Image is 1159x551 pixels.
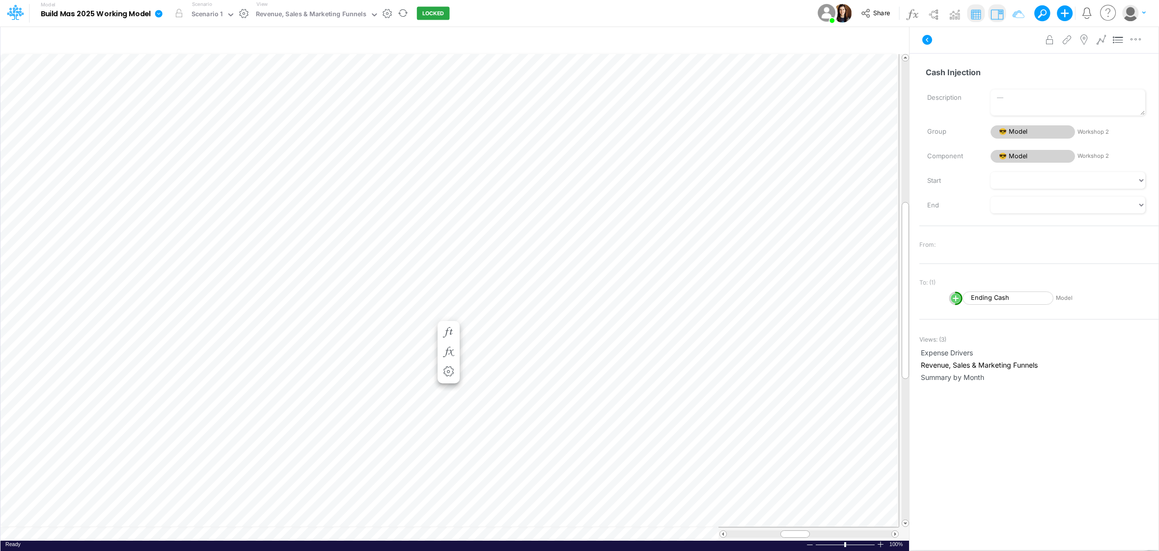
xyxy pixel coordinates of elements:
span: Views: ( 3 ) [919,335,946,344]
span: Expense Drivers [921,348,1157,358]
div: Zoom [815,541,877,548]
label: View [256,0,268,8]
label: Start [920,173,983,189]
div: Zoom Out [806,541,814,549]
img: User Image Icon [833,4,852,23]
span: Model [1056,294,1147,302]
span: 😎 Model [991,125,1075,139]
b: Build Mas 2025 Working Model [41,10,151,19]
img: User Image Icon [815,2,837,24]
span: 100% [889,541,904,548]
div: Zoom [844,542,846,547]
div: In Ready mode [5,541,21,548]
input: — Node name — [919,63,1148,82]
label: End [920,197,983,214]
div: Zoom level [889,541,904,548]
div: Revenue, Sales & Marketing Funnels [256,9,366,21]
span: Ending Cash [963,291,1053,305]
iframe: FastComments [919,396,1159,532]
span: From: [919,240,936,249]
svg: circle with outer border [949,291,963,305]
label: Description [920,89,983,106]
label: Component [920,148,983,165]
span: Revenue, Sales & Marketing Funnels [921,360,1157,370]
button: Share [856,6,897,21]
span: Ready [5,541,21,547]
span: Share [873,9,890,16]
button: LOCKED [417,7,450,20]
div: Scenario 1 [192,9,223,21]
input: Type a title here [9,31,695,51]
span: To: (1) [919,278,936,287]
span: Workshop 2 [1077,128,1145,136]
span: Workshop 2 [1077,152,1145,160]
span: 😎 Model [991,150,1075,163]
span: Summary by Month [921,372,1157,382]
label: Scenario [192,0,212,8]
div: Zoom In [877,541,884,548]
a: Notifications [1081,7,1093,19]
label: Group [920,123,983,140]
label: Model [41,2,55,8]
